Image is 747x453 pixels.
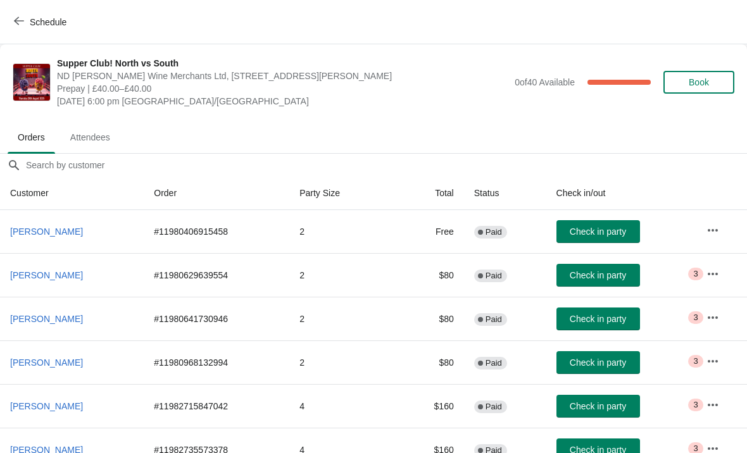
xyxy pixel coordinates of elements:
[570,314,626,324] span: Check in party
[663,71,734,94] button: Book
[57,57,508,70] span: Supper Club! North vs South
[10,226,83,237] span: [PERSON_NAME]
[5,351,88,374] button: [PERSON_NAME]
[5,307,88,330] button: [PERSON_NAME]
[289,253,383,297] td: 2
[10,357,83,368] span: [PERSON_NAME]
[383,340,464,384] td: $80
[464,177,546,210] th: Status
[6,11,77,34] button: Schedule
[383,297,464,340] td: $80
[486,271,502,281] span: Paid
[144,340,289,384] td: # 11980968132994
[144,297,289,340] td: # 11980641730946
[8,126,55,149] span: Orders
[5,264,88,287] button: [PERSON_NAME]
[693,400,698,410] span: 3
[693,269,698,279] span: 3
[486,358,502,368] span: Paid
[57,95,508,108] span: [DATE] 6:00 pm [GEOGRAPHIC_DATA]/[GEOGRAPHIC_DATA]
[546,177,696,210] th: Check in/out
[144,384,289,428] td: # 11982715847042
[570,226,626,237] span: Check in party
[570,401,626,411] span: Check in party
[57,82,508,95] span: Prepay | £40.00–£40.00
[556,351,640,374] button: Check in party
[289,340,383,384] td: 2
[289,177,383,210] th: Party Size
[30,17,66,27] span: Schedule
[570,357,626,368] span: Check in party
[289,210,383,253] td: 2
[693,313,698,323] span: 3
[5,395,88,418] button: [PERSON_NAME]
[486,227,502,237] span: Paid
[556,307,640,330] button: Check in party
[486,314,502,325] span: Paid
[570,270,626,280] span: Check in party
[144,177,289,210] th: Order
[486,402,502,412] span: Paid
[383,210,464,253] td: Free
[10,270,83,280] span: [PERSON_NAME]
[556,395,640,418] button: Check in party
[144,253,289,297] td: # 11980629639554
[383,384,464,428] td: $160
[556,220,640,243] button: Check in party
[289,384,383,428] td: 4
[693,356,698,366] span: 3
[289,297,383,340] td: 2
[25,154,747,177] input: Search by customer
[515,77,575,87] span: 0 of 40 Available
[57,70,508,82] span: ND [PERSON_NAME] Wine Merchants Ltd, [STREET_ADDRESS][PERSON_NAME]
[5,220,88,243] button: [PERSON_NAME]
[10,401,83,411] span: [PERSON_NAME]
[689,77,709,87] span: Book
[13,64,50,101] img: Supper Club! North vs South
[10,314,83,324] span: [PERSON_NAME]
[383,253,464,297] td: $80
[383,177,464,210] th: Total
[60,126,120,149] span: Attendees
[556,264,640,287] button: Check in party
[144,210,289,253] td: # 11980406915458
